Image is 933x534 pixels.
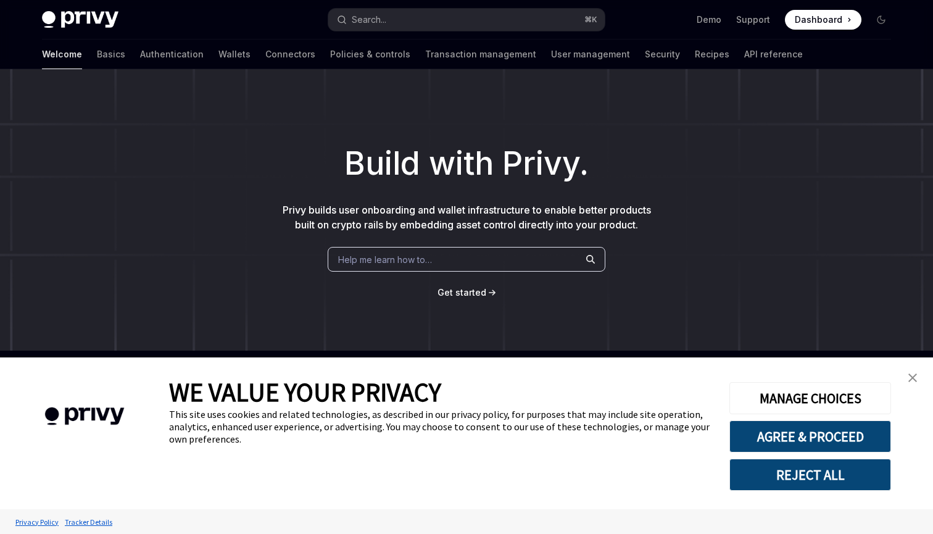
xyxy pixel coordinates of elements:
[437,286,486,299] a: Get started
[328,9,605,31] button: Open search
[551,40,630,69] a: User management
[425,40,536,69] a: Transaction management
[729,420,891,453] button: AGREE & PROCEED
[729,382,891,414] button: MANAGE CHOICES
[584,15,597,25] span: ⌘ K
[62,511,115,533] a: Tracker Details
[795,14,842,26] span: Dashboard
[169,376,441,408] span: WE VALUE YOUR PRIVACY
[19,390,151,443] img: company logo
[697,14,721,26] a: Demo
[695,40,729,69] a: Recipes
[871,10,891,30] button: Toggle dark mode
[744,40,803,69] a: API reference
[42,11,118,28] img: dark logo
[169,408,711,445] div: This site uses cookies and related technologies, as described in our privacy policy, for purposes...
[42,40,82,69] a: Welcome
[785,10,861,30] a: Dashboard
[352,12,386,27] div: Search...
[338,253,432,266] span: Help me learn how to…
[736,14,770,26] a: Support
[265,40,315,69] a: Connectors
[645,40,680,69] a: Security
[900,365,925,390] a: close banner
[437,287,486,298] span: Get started
[20,140,913,188] h1: Build with Privy.
[12,511,62,533] a: Privacy Policy
[908,373,917,382] img: close banner
[97,40,125,69] a: Basics
[140,40,204,69] a: Authentication
[218,40,251,69] a: Wallets
[283,204,651,231] span: Privy builds user onboarding and wallet infrastructure to enable better products built on crypto ...
[330,40,410,69] a: Policies & controls
[729,459,891,491] button: REJECT ALL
